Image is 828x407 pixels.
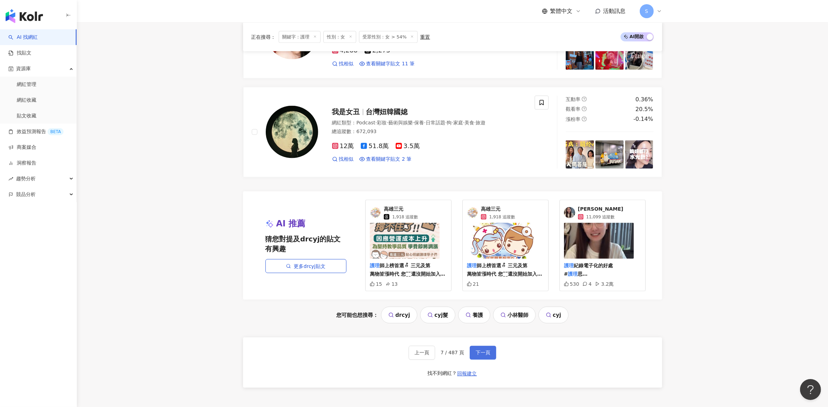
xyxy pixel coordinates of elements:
[636,96,653,103] div: 0.36%
[366,60,415,67] span: 查看關鍵字貼文 11 筆
[578,206,623,213] span: [PERSON_NAME]
[339,60,354,67] span: 找相似
[370,281,382,287] div: 15
[332,128,527,135] div: 總追蹤數 ： 672,093
[251,34,276,39] span: 正在搜尋 ：
[332,143,354,150] span: 12萬
[276,218,306,230] span: AI 推薦
[582,281,592,287] div: 4
[568,271,578,277] mark: 護理
[633,115,653,123] div: -0.14%
[17,81,36,88] a: 網紅管理
[564,263,613,277] span: 紀錄電子化的好處 #
[489,214,515,220] span: 1,918 追蹤數
[467,206,544,220] a: KOL Avatar高雄三元1,918 追蹤數
[387,120,388,125] span: ·
[420,307,455,324] a: cyj髮
[243,87,662,177] a: KOL Avatar我是女丑台灣妞韓國媳網紅類型：Podcast·彩妝·藝術與娛樂·保養·日常話題·狗·家庭·美食·旅遊總追蹤數：672,09312萬51.8萬3.5萬找相似查看關鍵字貼文 2 ...
[16,61,31,77] span: 資源庫
[564,263,574,268] mark: 護理
[441,350,464,356] span: 7 / 487 頁
[595,281,614,287] div: 3.2萬
[8,34,38,41] a: searchAI 找網紅
[428,370,457,377] div: 找不到網紅？
[414,120,424,125] span: 保養
[370,206,447,220] a: KOL Avatar高雄三元1,918 追蹤數
[357,120,375,125] span: Podcast
[332,119,527,126] div: 網紅類型 ：
[339,156,354,163] span: 找相似
[800,379,821,400] iframe: Help Scout Beacon - Open
[17,112,36,119] a: 貼文收藏
[467,207,478,218] img: KOL Avatar
[381,307,417,324] a: drcyj
[625,42,653,70] img: post-image
[566,140,594,169] img: post-image
[467,263,542,319] span: 師上榜首選ᰔᩚ 三元及第 萬物皆漲時代 您ʺ̤ʺ̤還沒開始加入嘛？ 🦾 小資族⸝⸝⸝省荷包⸝⸝⸝趁現在♡ ！ #
[359,156,412,163] a: 查看關鍵字貼文 2 筆
[413,120,414,125] span: ·
[366,156,412,163] span: 查看關鍵字貼文 2 筆
[16,171,36,187] span: 趨勢分析
[564,207,575,218] img: KOL Avatar
[645,7,648,15] span: S
[564,281,579,287] div: 530
[566,96,580,102] span: 互動率
[415,350,429,356] span: 上一頁
[332,156,354,163] a: 找相似
[493,307,536,324] a: 小林醫師
[564,206,641,220] a: KOL Avatar[PERSON_NAME]11,099 追蹤數
[636,106,653,113] div: 20.5%
[424,120,425,125] span: ·
[359,31,418,43] span: 受眾性別：女 > 54%
[17,97,36,104] a: 網紅收藏
[566,106,580,112] span: 觀看率
[375,120,377,125] span: ·
[388,120,413,125] span: 藝術與娛樂
[377,120,387,125] span: 彩妝
[279,31,321,43] span: 關鍵字：護理
[476,120,486,125] span: 旅遊
[370,263,380,268] mark: 護理
[586,214,615,220] span: 11,099 追蹤數
[332,108,360,116] span: 我是女丑
[409,346,435,360] button: 上一頁
[470,346,496,360] button: 下一頁
[6,9,43,23] img: logo
[464,120,474,125] span: 美食
[467,281,479,287] div: 21
[595,42,624,70] img: post-image
[476,350,490,356] span: 下一頁
[396,143,420,150] span: 3.5萬
[8,176,13,181] span: rise
[457,368,477,379] button: 回報建立
[481,206,515,213] span: 高雄三元
[582,117,587,122] span: question-circle
[265,234,346,254] span: 猜您對提及drcyj的貼文有興趣
[457,371,477,377] span: 回報建立
[582,107,587,111] span: question-circle
[474,120,476,125] span: ·
[458,307,490,324] a: 養護
[463,120,464,125] span: ·
[8,160,36,167] a: 洞察報告
[566,116,580,122] span: 漲粉率
[566,42,594,70] img: post-image
[243,307,662,324] div: 您可能也想搜尋：
[16,187,36,202] span: 競品分析
[370,207,381,218] img: KOL Avatar
[420,34,430,39] div: 重置
[366,108,408,116] span: 台灣妞韓國媳
[538,307,569,324] a: cyj
[370,263,445,319] span: 師上榜首選ᰔᩚ 三元及第 萬物皆漲時代 您ʺ̤ʺ̤還沒開始加入嘛？ 🦾 小資族⸝⸝⸝省荷包⸝⸝⸝趁現在♡ ！ #
[8,128,64,135] a: 效益預測報告BETA
[603,8,626,14] span: 活動訊息
[447,120,452,125] span: 狗
[550,7,573,15] span: 繁體中文
[8,50,31,57] a: 找貼文
[426,120,445,125] span: 日常話題
[265,259,346,273] a: 更多drcyj貼文
[332,60,354,67] a: 找相似
[266,106,318,158] img: KOL Avatar
[595,140,624,169] img: post-image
